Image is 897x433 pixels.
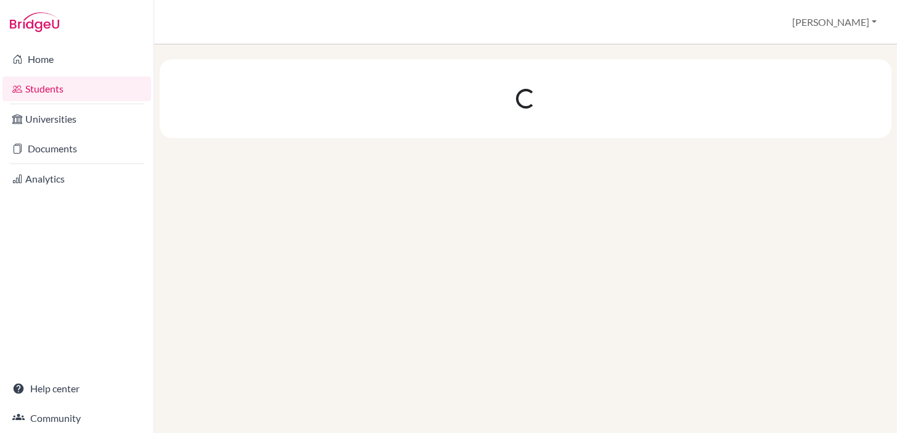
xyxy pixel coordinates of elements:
button: [PERSON_NAME] [787,10,882,34]
a: Students [2,76,151,101]
a: Home [2,47,151,72]
img: Bridge-U [10,12,59,32]
a: Analytics [2,167,151,191]
a: Universities [2,107,151,131]
a: Community [2,406,151,431]
a: Documents [2,136,151,161]
a: Help center [2,376,151,401]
